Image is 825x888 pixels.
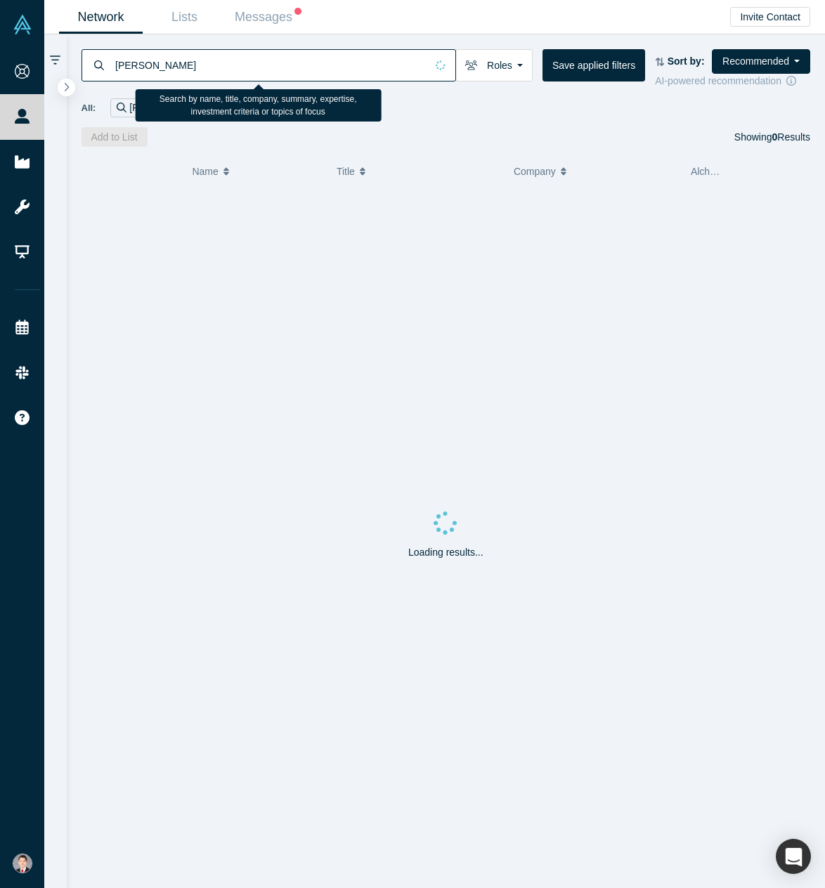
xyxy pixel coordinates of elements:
[514,157,676,186] button: Company
[543,49,645,81] button: Save applied filters
[210,100,221,116] button: Remove Filter
[455,49,533,81] button: Roles
[226,1,310,34] a: Messages
[192,157,322,186] button: Name
[192,157,218,186] span: Name
[337,157,499,186] button: Title
[730,7,810,27] button: Invite Contact
[691,166,756,177] span: Alchemist Role
[772,131,810,143] span: Results
[772,131,778,143] strong: 0
[514,157,556,186] span: Company
[13,854,32,873] img: Ethan Yang's Account
[337,157,355,186] span: Title
[143,1,226,34] a: Lists
[408,545,483,560] p: Loading results...
[734,127,810,147] div: Showing
[13,15,32,34] img: Alchemist Vault Logo
[655,74,810,89] div: AI-powered recommendation
[59,1,143,34] a: Network
[114,48,426,81] input: Search by name, title, company, summary, expertise, investment criteria or topics of focus
[110,98,227,117] div: [PERSON_NAME]
[668,55,705,67] strong: Sort by:
[712,49,810,74] button: Recommended
[82,127,148,147] button: Add to List
[82,101,96,115] span: All:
